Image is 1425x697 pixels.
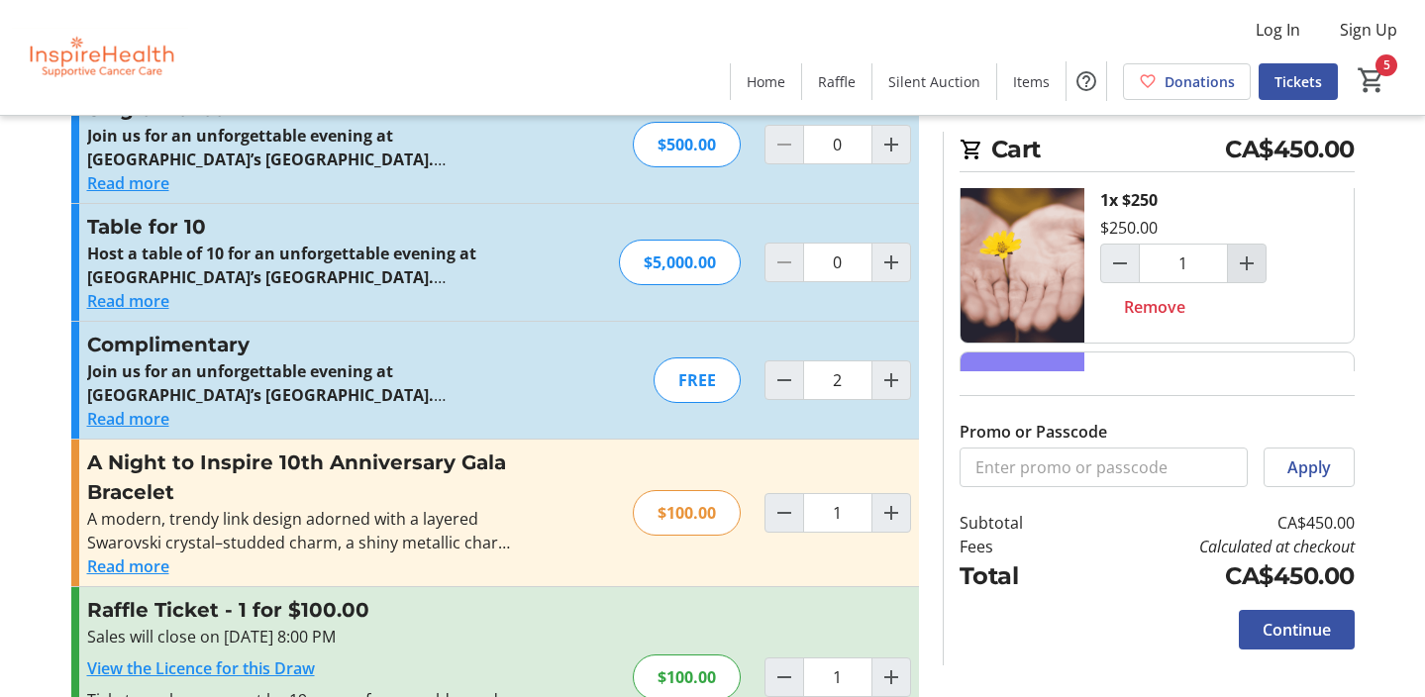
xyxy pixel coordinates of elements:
button: Increment by one [872,494,910,532]
button: Log In [1240,14,1316,46]
button: Read more [87,407,169,431]
div: 1x $250 [1100,188,1158,212]
a: Silent Auction [872,63,996,100]
h3: Complimentary [87,330,520,359]
a: View the Licence for this Draw [87,657,315,679]
span: Donations [1165,71,1235,92]
input: $250 Quantity [1139,244,1228,283]
img: $250 [961,172,1084,343]
td: Fees [960,535,1074,558]
input: Enter promo or passcode [960,448,1248,487]
button: Increment by one [872,361,910,399]
button: Decrement by one [765,658,803,696]
td: Calculated at checkout [1073,535,1354,558]
button: Increment by one [872,658,910,696]
a: Items [997,63,1066,100]
div: A modern, trendy link design adorned with a layered Swarovski crystal–studded charm, a shiny meta... [87,507,520,554]
button: Read more [87,289,169,313]
strong: Host a table of 10 for an unforgettable evening at [GEOGRAPHIC_DATA]’s [GEOGRAPHIC_DATA]. [87,243,476,288]
button: Help [1067,61,1106,101]
button: Cart [1354,62,1389,98]
h2: Cart [960,132,1355,172]
div: $250.00 [1100,216,1158,240]
button: Increment by one [1228,245,1266,282]
div: $100.00 [633,490,741,536]
button: Remove [1100,287,1209,327]
a: Donations [1123,63,1251,100]
div: 2x Complimentary [1100,368,1246,392]
div: $500.00 [633,122,741,167]
button: Increment by one [872,244,910,281]
input: Table for 10 Quantity [803,243,872,282]
span: CA$450.00 [1225,132,1355,167]
td: Subtotal [960,511,1074,535]
input: A Night to Inspire 10th Anniversary Gala Bracelet Quantity [803,493,872,533]
button: Sign Up [1324,14,1413,46]
span: Remove [1124,295,1185,319]
td: CA$450.00 [1073,511,1354,535]
span: Tickets [1274,71,1322,92]
strong: Join us for an unforgettable evening at [GEOGRAPHIC_DATA]’s [GEOGRAPHIC_DATA]. [87,360,446,406]
a: Home [731,63,801,100]
td: CA$450.00 [1073,558,1354,594]
span: Silent Auction [888,71,980,92]
label: Promo or Passcode [960,420,1107,444]
a: Raffle [802,63,871,100]
input: Complimentary Quantity [803,360,872,400]
span: Continue [1263,618,1331,642]
button: Decrement by one [765,361,803,399]
span: Log In [1256,18,1300,42]
h3: Raffle Ticket - 1 for $100.00 [87,595,520,625]
td: Total [960,558,1074,594]
strong: Join us for an unforgettable evening at [GEOGRAPHIC_DATA]’s [GEOGRAPHIC_DATA]. [87,125,446,170]
div: $5,000.00 [619,240,741,285]
input: Raffle Ticket Quantity [803,657,872,697]
button: Increment by one [872,126,910,163]
img: InspireHealth Supportive Cancer Care's Logo [12,8,188,107]
a: Tickets [1259,63,1338,100]
span: Home [747,71,785,92]
div: FREE [654,357,741,403]
button: Apply [1264,448,1355,487]
input: Single Ticket Quantity [803,125,872,164]
button: Decrement by one [1101,245,1139,282]
button: Continue [1239,610,1355,649]
span: Raffle [818,71,856,92]
div: Sales will close on [DATE] 8:00 PM [87,625,520,648]
button: Read more [87,554,169,578]
span: Apply [1287,455,1331,479]
h3: A Night to Inspire 10th Anniversary Gala Bracelet [87,448,520,507]
span: Items [1013,71,1050,92]
span: Sign Up [1340,18,1397,42]
button: Decrement by one [765,494,803,532]
h3: Table for 10 [87,212,520,242]
button: Read more [87,171,169,195]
